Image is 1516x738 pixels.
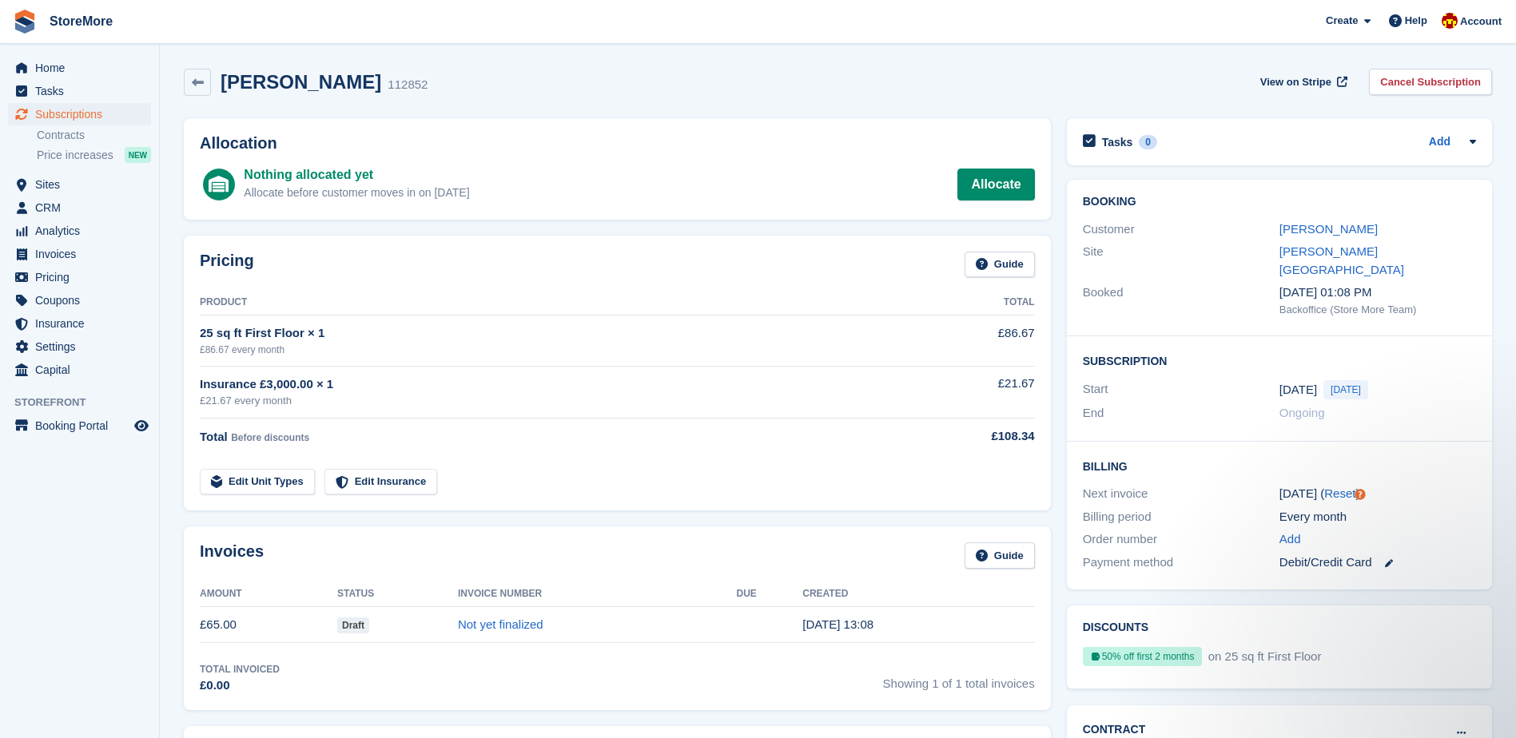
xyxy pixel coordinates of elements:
div: £21.67 every month [200,393,905,409]
span: Draft [337,617,369,633]
td: £65.00 [200,607,337,643]
span: Create [1326,13,1358,29]
a: Guide [965,542,1035,569]
span: Sites [35,173,131,196]
a: Guide [965,252,1035,278]
div: Payment method [1083,553,1279,572]
td: £86.67 [905,315,1034,366]
div: £0.00 [200,676,280,695]
span: Insurance [35,312,131,335]
a: menu [8,196,151,219]
div: Allocate before customer moves in on [DATE] [244,184,469,201]
th: Total [905,290,1034,315]
span: CRM [35,196,131,219]
a: Contracts [37,128,151,143]
h2: Booking [1083,196,1476,208]
h2: Contract [1083,721,1146,738]
span: Invoices [35,243,131,265]
span: Total [200,430,228,443]
a: Reset [1324,486,1355,500]
span: View on Stripe [1260,74,1331,90]
span: Analytics [35,220,131,242]
h2: Allocation [200,134,1035,153]
a: menu [8,103,151,125]
a: Cancel Subscription [1369,69,1492,95]
span: Help [1405,13,1427,29]
div: 50% off first 2 months [1083,647,1202,666]
div: End [1083,404,1279,423]
span: Booking Portal [35,415,131,437]
div: Customer [1083,220,1279,239]
div: NEW [125,147,151,163]
a: Add [1429,133,1450,152]
a: Add [1279,530,1301,549]
div: Every month [1279,508,1476,526]
th: Due [736,581,802,607]
span: Settings [35,335,131,358]
span: Coupons [35,289,131,311]
span: on 25 sq ft First Floor [1205,649,1322,663]
div: Billing period [1083,508,1279,526]
h2: Pricing [200,252,254,278]
h2: Discounts [1083,621,1476,634]
div: Nothing allocated yet [244,165,469,184]
div: Next invoice [1083,485,1279,503]
div: £108.34 [905,427,1034,446]
a: Edit Unit Types [200,469,315,495]
span: Account [1460,14,1502,30]
img: stora-icon-8386f47178a22dfd0bd8f6a31ec36ba5ce8667c1dd55bd0f319d3a0aa187defe.svg [13,10,37,34]
span: Price increases [37,148,113,163]
a: Allocate [957,169,1034,200]
a: Price increases NEW [37,146,151,164]
a: [PERSON_NAME][GEOGRAPHIC_DATA] [1279,244,1404,276]
div: Debit/Credit Card [1279,553,1476,572]
a: menu [8,57,151,79]
th: Product [200,290,905,315]
a: menu [8,266,151,288]
a: menu [8,289,151,311]
th: Invoice Number [458,581,737,607]
span: Home [35,57,131,79]
div: Site [1083,243,1279,279]
a: StoreMore [43,8,119,34]
span: Capital [35,359,131,381]
a: menu [8,312,151,335]
time: 2025-10-07 12:08:39 UTC [802,617,873,631]
a: View on Stripe [1254,69,1351,95]
a: Not yet finalized [458,617,543,631]
div: Tooltip anchor [1353,487,1367,502]
img: Store More Team [1442,13,1458,29]
a: Preview store [132,416,151,435]
div: Booked [1083,284,1279,317]
th: Created [802,581,1034,607]
div: 25 sq ft First Floor × 1 [200,324,905,343]
span: Pricing [35,266,131,288]
span: Ongoing [1279,406,1325,419]
h2: [PERSON_NAME] [221,71,381,93]
a: [PERSON_NAME] [1279,222,1378,236]
div: [DATE] 01:08 PM [1279,284,1476,302]
a: menu [8,80,151,102]
td: £21.67 [905,366,1034,418]
div: [DATE] ( ) [1279,485,1476,503]
a: menu [8,335,151,358]
span: Subscriptions [35,103,131,125]
a: menu [8,415,151,437]
a: menu [8,359,151,381]
div: 112852 [388,76,428,94]
th: Amount [200,581,337,607]
h2: Subscription [1083,352,1476,368]
span: [DATE] [1323,380,1368,399]
h2: Invoices [200,542,264,569]
div: Backoffice (Store More Team) [1279,302,1476,318]
div: Order number [1083,530,1279,549]
div: Start [1083,380,1279,399]
div: 0 [1139,135,1157,149]
a: menu [8,173,151,196]
div: Total Invoiced [200,662,280,676]
div: £86.67 every month [200,343,905,357]
time: 2025-10-07 00:00:00 UTC [1279,381,1317,399]
a: Edit Insurance [324,469,438,495]
th: Status [337,581,458,607]
div: Insurance £3,000.00 × 1 [200,375,905,394]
